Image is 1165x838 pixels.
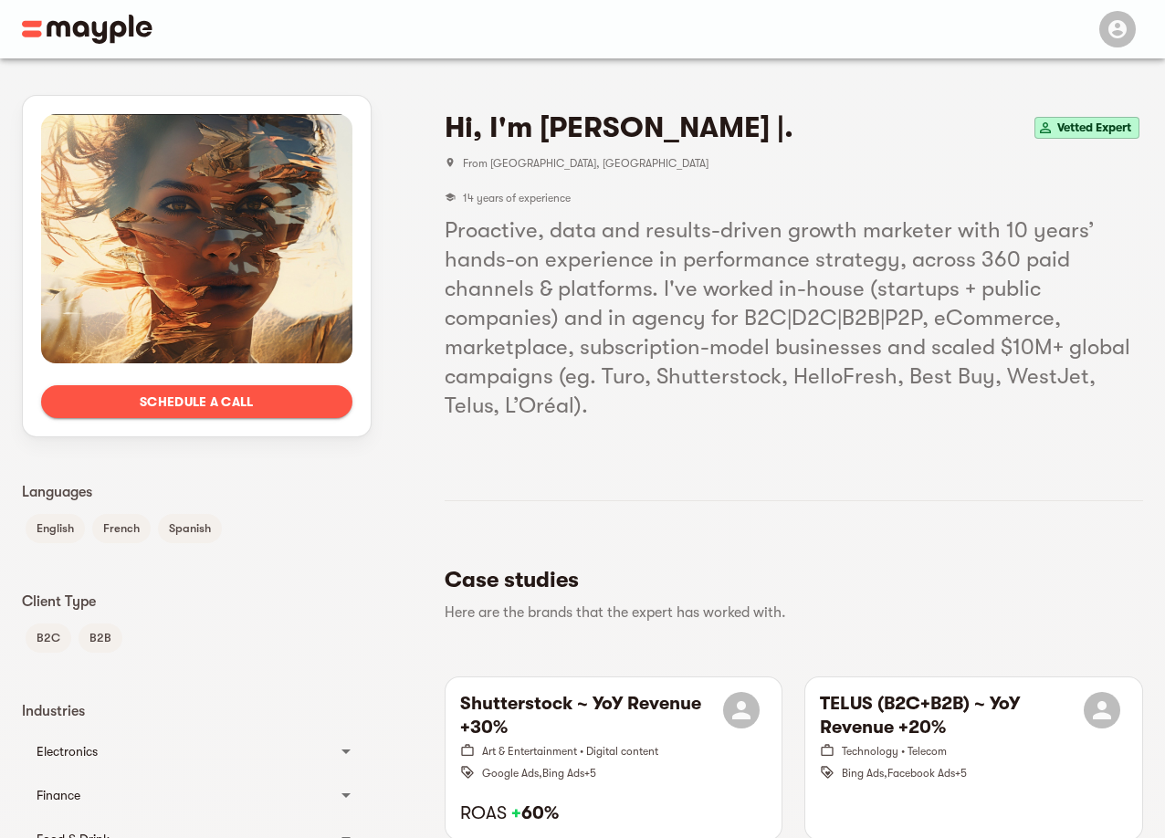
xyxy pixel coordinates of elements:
[445,215,1143,420] h5: Proactive, data and results-driven growth marketer with 10 years’ hands-on experience in performa...
[887,767,955,780] span: Facebook Ads
[482,745,658,758] span: Art & Entertainment • Digital content
[37,740,324,762] div: Electronics
[842,745,947,758] span: Technology • Telecom
[158,518,222,539] span: Spanish
[542,767,584,780] span: Bing Ads
[26,627,71,649] span: B2C
[22,773,372,817] div: Finance
[1088,20,1143,35] span: Menu
[511,802,559,823] strong: 60%
[463,157,1143,170] span: From [GEOGRAPHIC_DATA], [GEOGRAPHIC_DATA]
[445,565,1128,594] h5: Case studies
[482,767,542,780] span: Google Ads ,
[445,602,1128,623] p: Here are the brands that the expert has worked with.
[92,518,151,539] span: French
[22,700,372,722] p: Industries
[41,385,352,418] button: Schedule a call
[511,802,521,823] span: +
[22,591,372,613] p: Client Type
[22,15,152,44] img: Main logo
[26,518,85,539] span: English
[584,767,596,780] span: + 5
[955,767,967,780] span: + 5
[445,110,793,146] h4: Hi, I'm [PERSON_NAME] |.
[22,481,372,503] p: Languages
[460,692,724,739] h6: Shutterstock ~ YoY Revenue +30%
[842,767,887,780] span: Bing Ads ,
[79,627,122,649] span: B2B
[22,729,372,773] div: Electronics
[463,192,571,204] span: 14 years of experience
[56,391,338,413] span: Schedule a call
[37,784,324,806] div: Finance
[1050,117,1139,139] span: Vetted Expert
[820,692,1084,739] h6: TELUS (B2C+B2B) ~ YoY Revenue +20%
[460,801,768,825] h6: ROAS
